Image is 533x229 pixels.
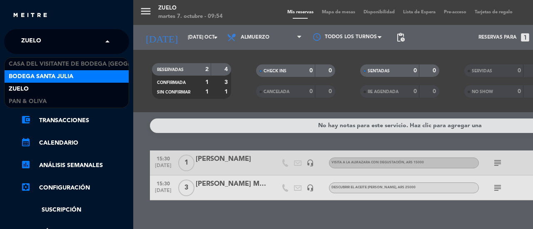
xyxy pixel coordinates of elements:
span: Casa del Visitante de Bodega [GEOGRAPHIC_DATA][PERSON_NAME] [9,59,218,69]
span: Zuelo [21,33,41,50]
i: assessment [21,160,31,170]
span: Bodega Santa Julia [9,72,73,81]
a: Configuración [21,183,129,193]
img: MEITRE [12,12,48,19]
i: calendar_month [21,137,31,147]
i: settings_applications [21,182,31,192]
a: Suscripción [21,205,129,215]
span: Zuelo [9,84,29,94]
a: calendar_monthCalendario [21,138,129,148]
a: assessmentANÁLISIS SEMANALES [21,160,129,170]
span: Pan & Oliva [9,97,47,106]
a: account_balance_walletTransacciones [21,116,129,126]
i: account_balance_wallet [21,115,31,125]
